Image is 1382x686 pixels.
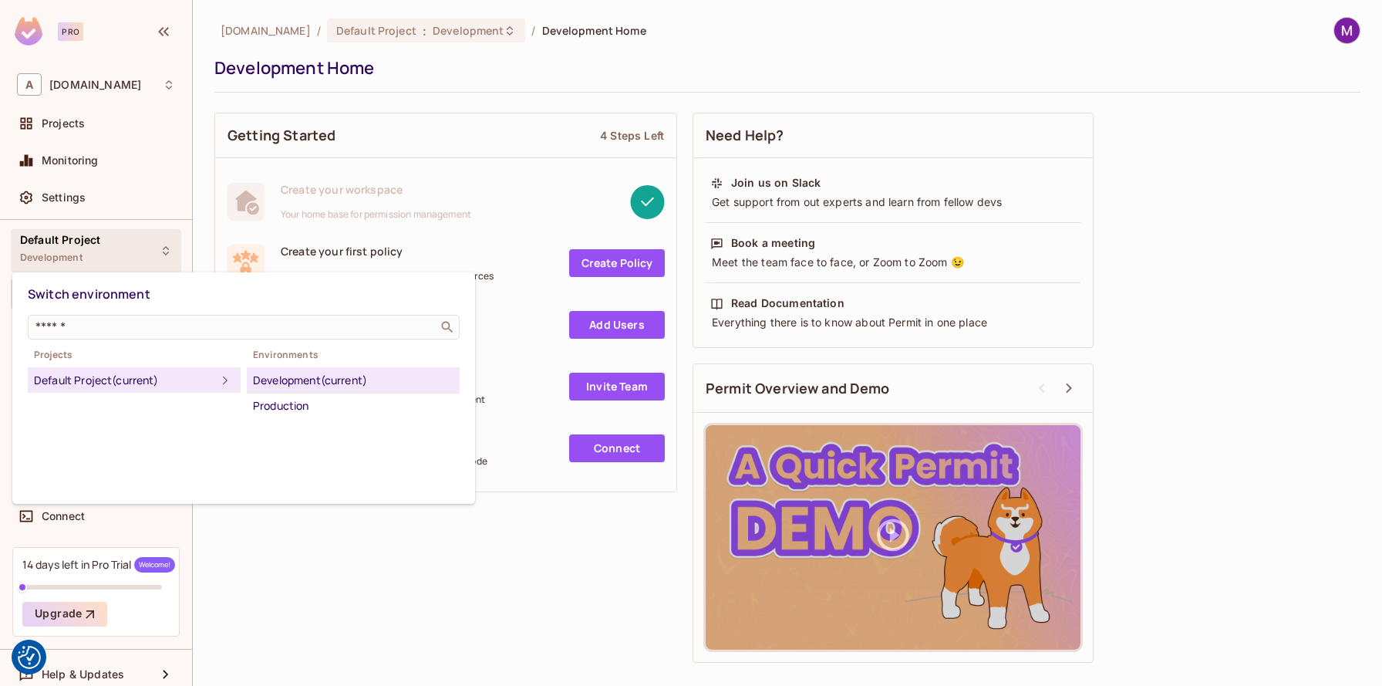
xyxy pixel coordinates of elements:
[34,371,216,390] div: Default Project (current)
[28,349,241,361] span: Projects
[18,646,41,669] button: Consent Preferences
[253,397,453,415] div: Production
[253,371,453,390] div: Development (current)
[18,646,41,669] img: Revisit consent button
[28,286,150,302] span: Switch environment
[247,349,460,361] span: Environments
